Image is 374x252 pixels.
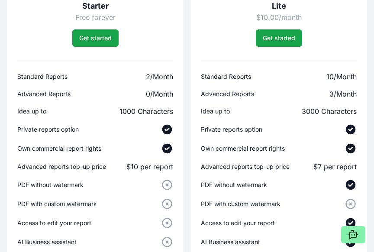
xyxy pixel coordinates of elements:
[326,72,357,81] span: 10/Month
[201,219,275,227] p: Access to edit your report
[256,29,302,47] a: Get started
[201,162,290,171] p: Advanced reports top-up price
[146,90,173,98] span: 0/Month
[126,162,173,171] span: $10 per report
[17,72,68,81] p: Standard Reports
[208,12,350,23] p: $10.00/month
[201,107,230,116] p: Idea up to
[329,90,357,98] span: 3/Month
[201,90,254,98] p: Advanced Reports
[201,144,285,153] p: Own commercial report rights
[17,107,46,116] p: Idea up to
[302,107,357,116] span: 3000 Characters
[146,72,173,81] span: 2/Month
[17,125,79,134] p: Private reports option
[201,72,251,81] p: Standard Reports
[72,29,119,47] a: Get started
[17,162,106,171] p: Advanced reports top-up price
[17,90,71,98] p: Advanced Reports
[17,181,84,189] p: PDF without watermark
[17,144,101,153] p: Own commercial report rights
[24,12,166,23] p: Free forever
[17,219,91,227] p: Access to edit your report
[201,181,267,189] p: PDF without watermark
[201,125,262,134] p: Private reports option
[313,162,357,171] span: $7 per report
[17,238,77,246] p: AI Business assistant
[201,200,280,208] p: PDF with custom watermark
[17,200,97,208] p: PDF with custom watermark
[201,238,260,246] p: AI Business assistant
[119,107,173,116] span: 1000 Characters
